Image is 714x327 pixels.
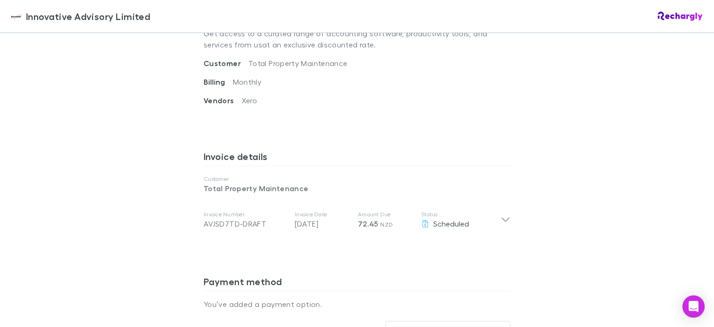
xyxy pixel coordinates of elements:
[248,59,348,67] span: Total Property Maintenance
[380,221,393,228] span: NZD
[421,211,501,218] p: Status
[358,219,378,228] span: 72.45
[433,219,469,228] span: Scheduled
[204,20,510,58] p: Get access to a curated range of accounting software, productivity tools, and services from us at...
[204,276,510,291] h3: Payment method
[11,11,22,22] img: Innovative Advisory Limited's Logo
[196,201,518,239] div: Invoice NumberAVJSD7TD-DRAFTInvoice Date[DATE]Amount Due72.45 NZDStatusScheduled
[204,218,287,229] div: AVJSD7TD-DRAFT
[204,151,510,166] h3: Invoice details
[204,175,510,183] p: Customer
[295,211,350,218] p: Invoice Date
[682,295,705,318] div: Open Intercom Messenger
[204,59,248,68] span: Customer
[658,12,703,21] img: Rechargly Logo
[204,96,242,105] span: Vendors
[204,299,510,310] p: You’ve added a payment option.
[204,183,510,194] p: Total Property Maintenance
[204,211,287,218] p: Invoice Number
[204,77,233,87] span: Billing
[233,77,262,86] span: Monthly
[26,9,150,23] span: Innovative Advisory Limited
[242,96,257,105] span: Xero
[295,218,350,229] p: [DATE]
[358,211,414,218] p: Amount Due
